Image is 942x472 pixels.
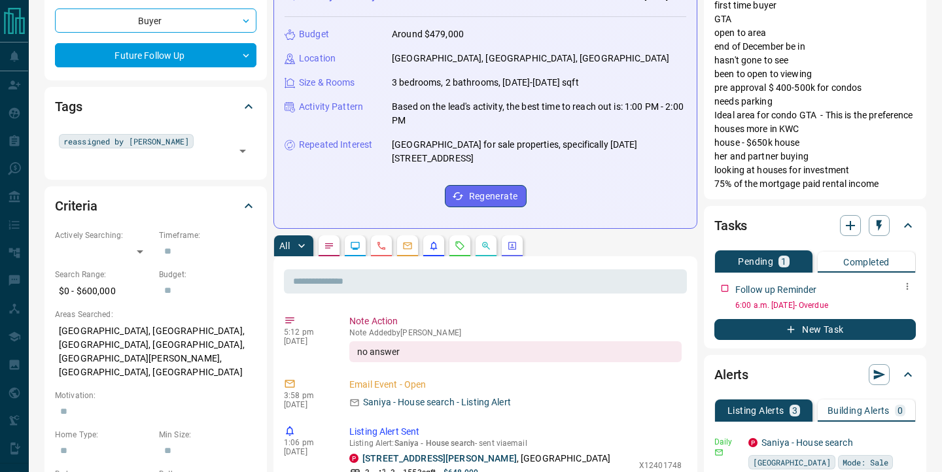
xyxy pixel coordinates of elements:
[299,100,363,114] p: Activity Pattern
[714,210,916,241] div: Tasks
[727,406,784,415] p: Listing Alerts
[753,456,831,469] span: [GEOGRAPHIC_DATA]
[376,241,387,251] svg: Calls
[349,328,682,337] p: Note Added by [PERSON_NAME]
[55,43,256,67] div: Future Follow Up
[898,406,903,415] p: 0
[55,190,256,222] div: Criteria
[392,138,686,165] p: [GEOGRAPHIC_DATA] for sale properties, specifically [DATE][STREET_ADDRESS]
[349,454,358,463] div: property.ca
[714,319,916,340] button: New Task
[284,400,330,409] p: [DATE]
[349,439,682,448] p: Listing Alert : - sent via email
[402,241,413,251] svg: Emails
[55,280,152,302] p: $0 - $600,000
[507,241,517,251] svg: Agent Actions
[748,438,758,447] div: property.ca
[714,364,748,385] h2: Alerts
[55,91,256,122] div: Tags
[234,142,252,160] button: Open
[392,27,464,41] p: Around $479,000
[55,309,256,320] p: Areas Searched:
[394,439,475,448] span: Saniya - House search
[55,229,152,241] p: Actively Searching:
[279,241,290,250] p: All
[735,299,916,311] p: 6:00 a.m. [DATE] - Overdue
[55,269,152,280] p: Search Range:
[55,320,256,383] p: [GEOGRAPHIC_DATA], [GEOGRAPHIC_DATA], [GEOGRAPHIC_DATA], [GEOGRAPHIC_DATA], [GEOGRAPHIC_DATA][PER...
[349,314,682,328] p: Note Action
[349,341,682,362] div: no answer
[828,406,890,415] p: Building Alerts
[55,390,256,401] p: Motivation:
[714,448,724,457] svg: Email
[738,257,773,266] p: Pending
[284,447,330,456] p: [DATE]
[63,135,189,148] span: reassigned by [PERSON_NAME]
[714,215,747,236] h2: Tasks
[55,8,256,33] div: Buyer
[284,337,330,346] p: [DATE]
[284,328,330,337] p: 5:12 pm
[284,438,330,447] p: 1:06 pm
[284,391,330,400] p: 3:58 pm
[324,241,334,251] svg: Notes
[350,241,360,251] svg: Lead Browsing Activity
[639,460,682,471] p: X12401748
[159,269,256,280] p: Budget:
[428,241,439,251] svg: Listing Alerts
[392,52,669,65] p: [GEOGRAPHIC_DATA], [GEOGRAPHIC_DATA], [GEOGRAPHIC_DATA]
[55,195,97,216] h2: Criteria
[159,429,256,441] p: Min Size:
[362,453,517,464] a: [STREET_ADDRESS][PERSON_NAME]
[792,406,797,415] p: 3
[392,76,579,90] p: 3 bedrooms, 2 bathrooms, [DATE]-[DATE] sqft
[159,229,256,241] p: Timeframe:
[761,437,853,448] a: Saniya - House search
[843,456,888,469] span: Mode: Sale
[781,257,786,266] p: 1
[55,429,152,441] p: Home Type:
[843,258,890,267] p: Completed
[55,96,82,117] h2: Tags
[363,396,511,409] p: Saniya - House search - Listing Alert
[714,436,741,448] p: Daily
[445,185,527,207] button: Regenerate
[481,241,491,251] svg: Opportunities
[349,425,682,439] p: Listing Alert Sent
[714,359,916,390] div: Alerts
[362,452,610,465] p: , [GEOGRAPHIC_DATA]
[392,100,686,127] p: Based on the lead's activity, the best time to reach out is: 1:00 PM - 2:00 PM
[299,27,329,41] p: Budget
[299,76,355,90] p: Size & Rooms
[735,283,816,297] p: Follow up Reminder
[299,138,372,152] p: Repeated Interest
[349,378,682,392] p: Email Event - Open
[455,241,465,251] svg: Requests
[299,52,336,65] p: Location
